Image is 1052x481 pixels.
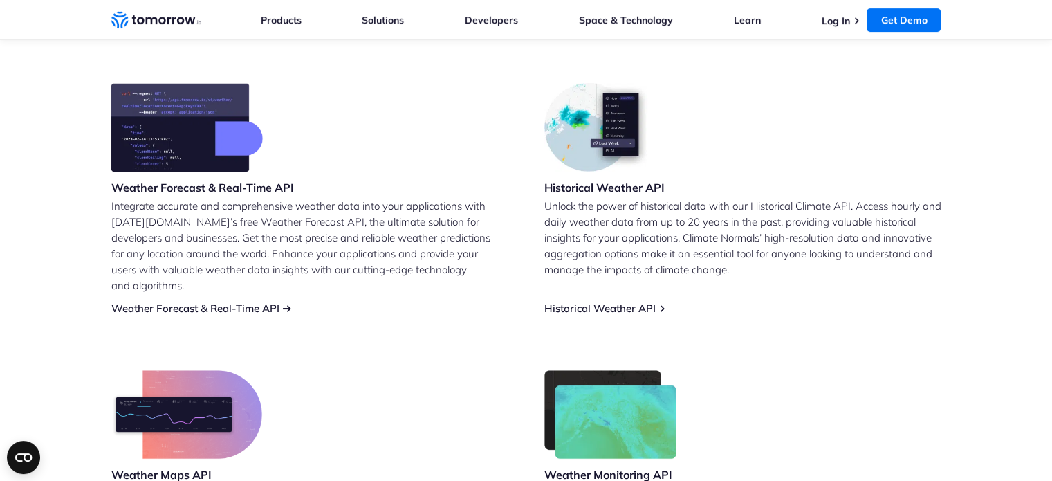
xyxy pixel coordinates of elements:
h3: Historical Weather API [544,180,665,195]
a: Home link [111,10,201,30]
h3: Weather Forecast & Real-Time API [111,180,294,195]
a: Products [261,14,302,26]
button: Open CMP widget [7,441,40,474]
a: Solutions [362,14,404,26]
a: Learn [734,14,761,26]
a: Historical Weather API [544,302,656,315]
p: Unlock the power of historical data with our Historical Climate API. Access hourly and daily weat... [544,198,941,278]
a: Log In [821,15,849,27]
a: Weather Forecast & Real-Time API [111,302,279,315]
p: Integrate accurate and comprehensive weather data into your applications with [DATE][DOMAIN_NAME]... [111,198,508,293]
a: Get Demo [867,8,941,32]
a: Space & Technology [579,14,673,26]
a: Developers [465,14,518,26]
